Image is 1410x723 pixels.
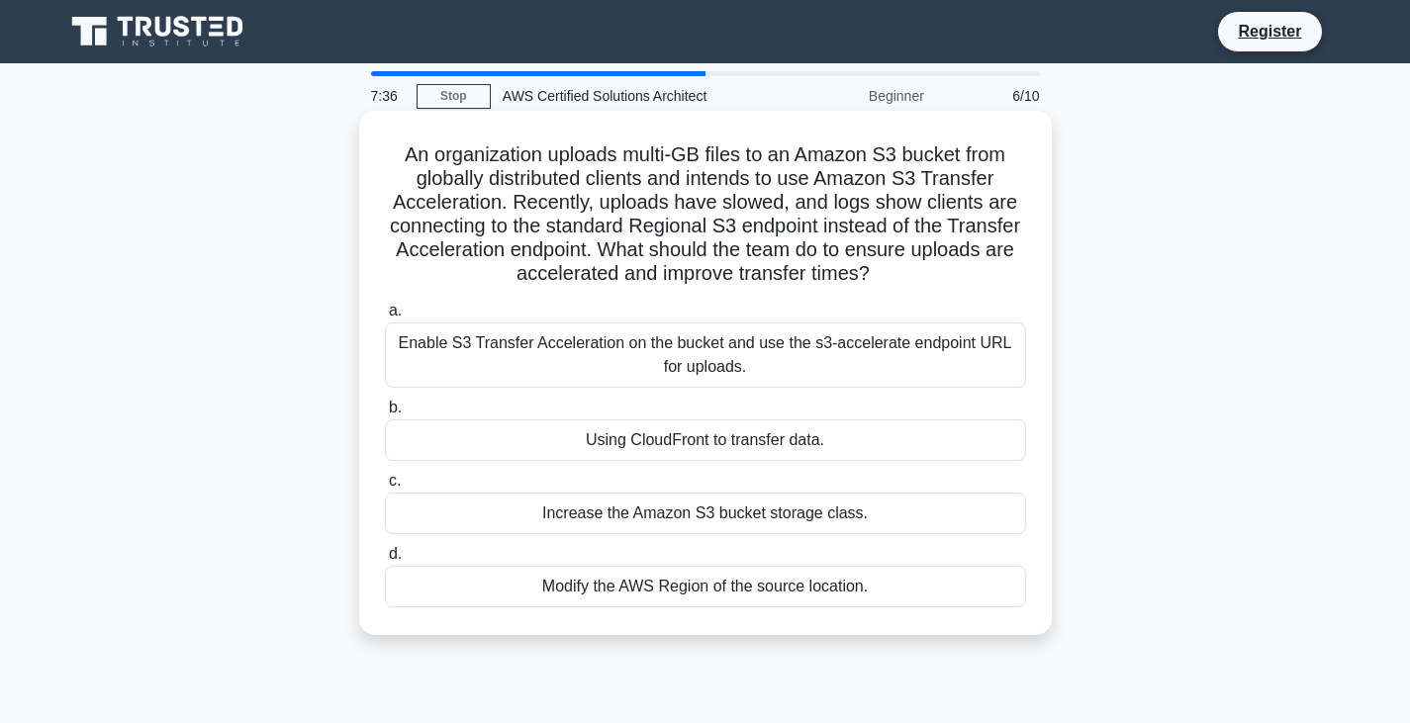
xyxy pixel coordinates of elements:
span: a. [389,302,402,318]
div: Modify the AWS Region of the source location. [385,566,1026,607]
div: Enable S3 Transfer Acceleration on the bucket and use the s3-accelerate endpoint URL for uploads. [385,322,1026,388]
h5: An organization uploads multi-GB files to an Amazon S3 bucket from globally distributed clients a... [383,142,1028,287]
div: Using CloudFront to transfer data. [385,419,1026,461]
span: b. [389,399,402,415]
span: d. [389,545,402,562]
div: 6/10 [936,76,1052,116]
div: Beginner [763,76,936,116]
a: Register [1226,19,1313,44]
div: 7:36 [359,76,417,116]
div: AWS Certified Solutions Architect [491,76,763,116]
div: Increase the Amazon S3 bucket storage class. [385,493,1026,534]
span: c. [389,472,401,489]
a: Stop [417,84,491,109]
